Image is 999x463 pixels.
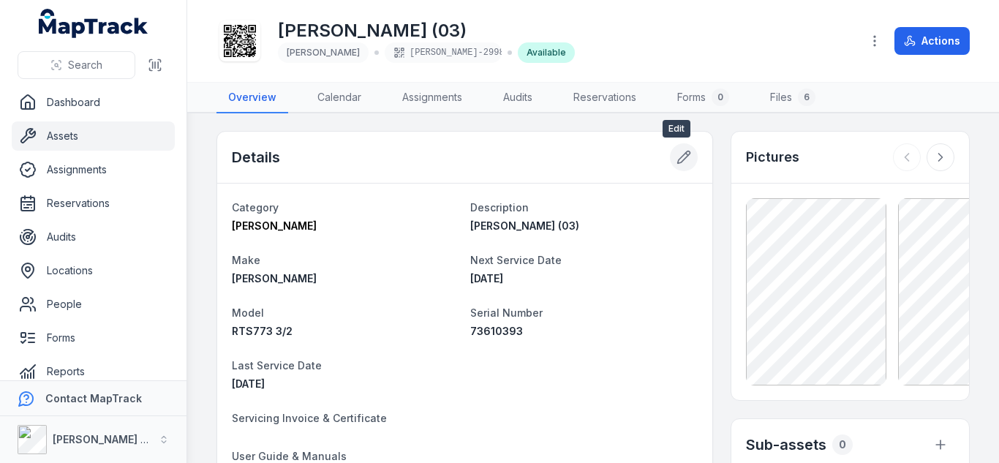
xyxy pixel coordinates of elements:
div: 0 [832,434,853,455]
span: [DATE] [470,272,503,285]
span: [PERSON_NAME] [287,47,360,58]
a: Forms [12,323,175,353]
span: User Guide & Manuals [232,450,347,462]
a: Dashboard [12,88,175,117]
a: Audits [491,83,544,113]
a: Assignments [12,155,175,184]
strong: [PERSON_NAME] Air [53,433,154,445]
span: Next Service Date [470,254,562,266]
span: Category [232,201,279,214]
span: Make [232,254,260,266]
h2: Details [232,147,280,167]
span: Search [68,58,102,72]
a: Files6 [758,83,827,113]
a: Reservations [562,83,648,113]
span: Edit [663,120,690,138]
a: Locations [12,256,175,285]
time: 03/06/2024, 12:00:00 am [232,377,265,390]
span: [DATE] [232,377,265,390]
span: RTS773 3/2 [232,325,293,337]
a: Reports [12,357,175,386]
span: Model [232,306,264,319]
a: MapTrack [39,9,148,38]
a: Audits [12,222,175,252]
span: Serial Number [470,306,543,319]
button: Search [18,51,135,79]
div: 0 [712,89,729,106]
span: Description [470,201,529,214]
a: Assignments [391,83,474,113]
strong: Contact MapTrack [45,392,142,404]
time: 03/06/2025, 12:00:00 am [470,272,503,285]
span: Servicing Invoice & Certificate [232,412,387,424]
a: People [12,290,175,319]
span: 73610393 [470,325,523,337]
span: Last Service Date [232,359,322,372]
h1: [PERSON_NAME] (03) [278,19,575,42]
span: [PERSON_NAME] (03) [470,219,579,232]
span: [PERSON_NAME] [232,219,317,232]
span: [PERSON_NAME] [232,272,317,285]
a: Overview [216,83,288,113]
div: Available [518,42,575,63]
button: Actions [894,27,970,55]
a: Calendar [306,83,373,113]
div: 6 [798,89,815,106]
div: [PERSON_NAME]-2998 [385,42,502,63]
h3: Pictures [746,147,799,167]
a: Forms0 [666,83,741,113]
a: Reservations [12,189,175,218]
a: Assets [12,121,175,151]
h2: Sub-assets [746,434,826,455]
